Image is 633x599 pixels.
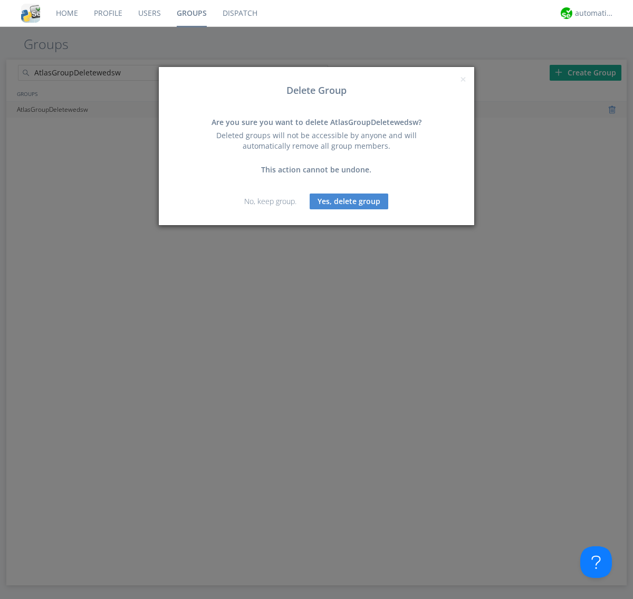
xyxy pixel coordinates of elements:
[575,8,615,18] div: automation+atlas
[203,165,430,175] div: This action cannot be undone.
[460,72,466,86] span: ×
[167,85,466,96] h3: Delete Group
[203,117,430,128] div: Are you sure you want to delete AtlasGroupDeletewedsw?
[21,4,40,23] img: cddb5a64eb264b2086981ab96f4c1ba7
[203,130,430,151] div: Deleted groups will not be accessible by anyone and will automatically remove all group members.
[244,196,296,206] a: No, keep group.
[561,7,572,19] img: d2d01cd9b4174d08988066c6d424eccd
[310,194,388,209] button: Yes, delete group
